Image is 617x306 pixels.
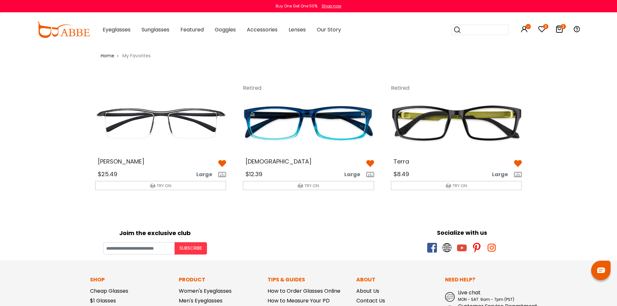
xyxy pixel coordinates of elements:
a: Shop now [318,3,341,9]
img: abbeglasses.com [37,22,90,38]
span: Eyeglasses [103,26,131,33]
span: Large [492,171,513,178]
p: Need Help? [445,276,527,284]
span: MON - SAT: 9am - 7pm (PST) [458,297,514,302]
img: belike_btn.png [366,160,374,167]
img: tryon [150,183,155,188]
span: pinterest [472,243,482,253]
img: size ruler [514,172,522,177]
button: TRY ON [243,181,374,190]
p: About [356,276,439,284]
img: tryon [446,183,451,188]
span: Featured [180,26,204,33]
a: 3 [538,27,546,34]
a: About Us [356,287,379,295]
div: Retired [391,80,423,98]
div: Retired [243,80,275,98]
span: Large [344,171,365,178]
span: Live chat [458,289,481,296]
span: $8.49 [394,170,409,178]
img: chat [597,267,605,273]
p: Tips & Guides [268,276,350,284]
a: $1 Glasses [90,297,116,304]
a: How to Order Glasses Online [268,287,340,295]
span: Terra [394,157,409,165]
img: belike_btn.png [514,160,522,167]
a: Home [101,52,114,59]
span: Our Story [317,26,341,33]
button: TRY ON [391,181,522,190]
div: Buy One Get One 50% [276,3,317,9]
span: TRY ON [157,183,171,189]
img: size ruler [218,172,226,177]
span: youtube [457,243,467,253]
i: 3 [543,24,548,29]
p: Shop [90,276,172,284]
img: tryon [298,183,303,188]
span: twitter [442,243,452,253]
span: TRY ON [452,183,467,189]
div: Joim the exclusive club [5,227,305,237]
i: > [117,54,119,58]
span: $25.49 [98,170,117,178]
span: Large [196,171,217,178]
button: TRY ON [95,181,226,190]
span: Sunglasses [142,26,169,33]
span: TRY ON [304,183,319,189]
div: Socialize with us [312,228,612,237]
a: Contact Us [356,297,385,304]
div: BOGO [95,80,128,98]
span: [PERSON_NAME] [98,157,144,165]
a: Cheap Glasses [90,287,128,295]
a: 2 [555,27,563,34]
input: Your email [103,242,175,255]
img: belike_btn.png [218,160,226,167]
div: Shop now [322,3,341,9]
a: Women's Eyeglasses [179,287,232,295]
img: size ruler [366,172,374,177]
span: Lenses [289,26,306,33]
a: How to Measure Your PD [268,297,330,304]
span: [DEMOGRAPHIC_DATA] [246,157,312,165]
a: Men's Eyeglasses [179,297,223,304]
span: $12.39 [246,170,262,178]
span: My Favorites [120,52,153,59]
p: Product [179,276,261,284]
span: Goggles [215,26,236,33]
a: Live chat MON - SAT: 9am - 7pm (PST) [445,289,527,302]
span: facebook [427,243,437,253]
span: instagram [487,243,497,253]
button: Subscribe [175,242,207,255]
span: Accessories [247,26,278,33]
i: 2 [561,24,566,29]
